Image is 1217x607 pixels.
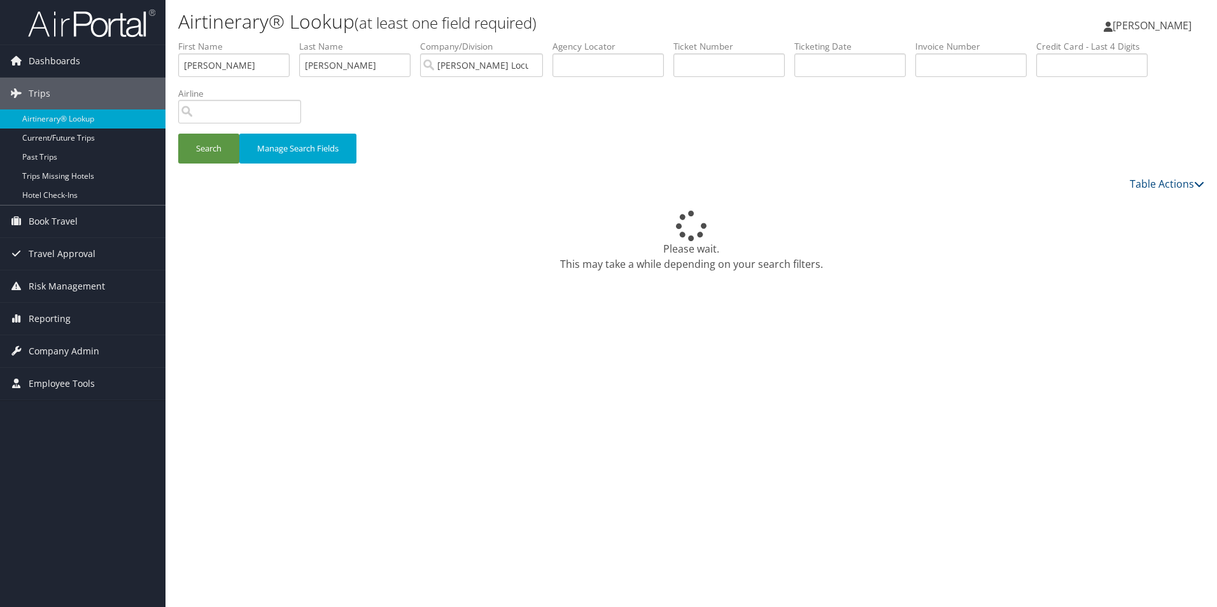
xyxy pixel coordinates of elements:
label: Airline [178,87,311,100]
div: Please wait. This may take a while depending on your search filters. [178,211,1204,272]
span: Employee Tools [29,368,95,400]
h1: Airtinerary® Lookup [178,8,862,35]
span: Book Travel [29,206,78,237]
a: [PERSON_NAME] [1104,6,1204,45]
img: airportal-logo.png [28,8,155,38]
span: Travel Approval [29,238,95,270]
label: Credit Card - Last 4 Digits [1036,40,1157,53]
span: Trips [29,78,50,109]
span: Company Admin [29,335,99,367]
a: Table Actions [1130,177,1204,191]
label: Agency Locator [552,40,673,53]
label: Invoice Number [915,40,1036,53]
span: Reporting [29,303,71,335]
label: Company/Division [420,40,552,53]
button: Manage Search Fields [239,134,356,164]
button: Search [178,134,239,164]
span: Dashboards [29,45,80,77]
span: Risk Management [29,270,105,302]
small: (at least one field required) [355,12,537,33]
label: First Name [178,40,299,53]
label: Ticketing Date [794,40,915,53]
label: Ticket Number [673,40,794,53]
label: Last Name [299,40,420,53]
span: [PERSON_NAME] [1113,18,1192,32]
